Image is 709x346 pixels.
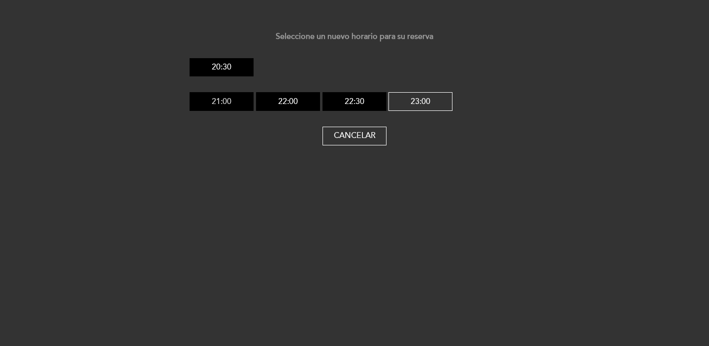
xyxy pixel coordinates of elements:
[388,92,452,111] button: 23:00
[322,127,387,145] button: Cancelar
[322,92,387,111] button: 22:30
[256,92,320,111] button: 22:00
[190,92,254,111] button: 21:00
[190,58,254,77] button: 20:30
